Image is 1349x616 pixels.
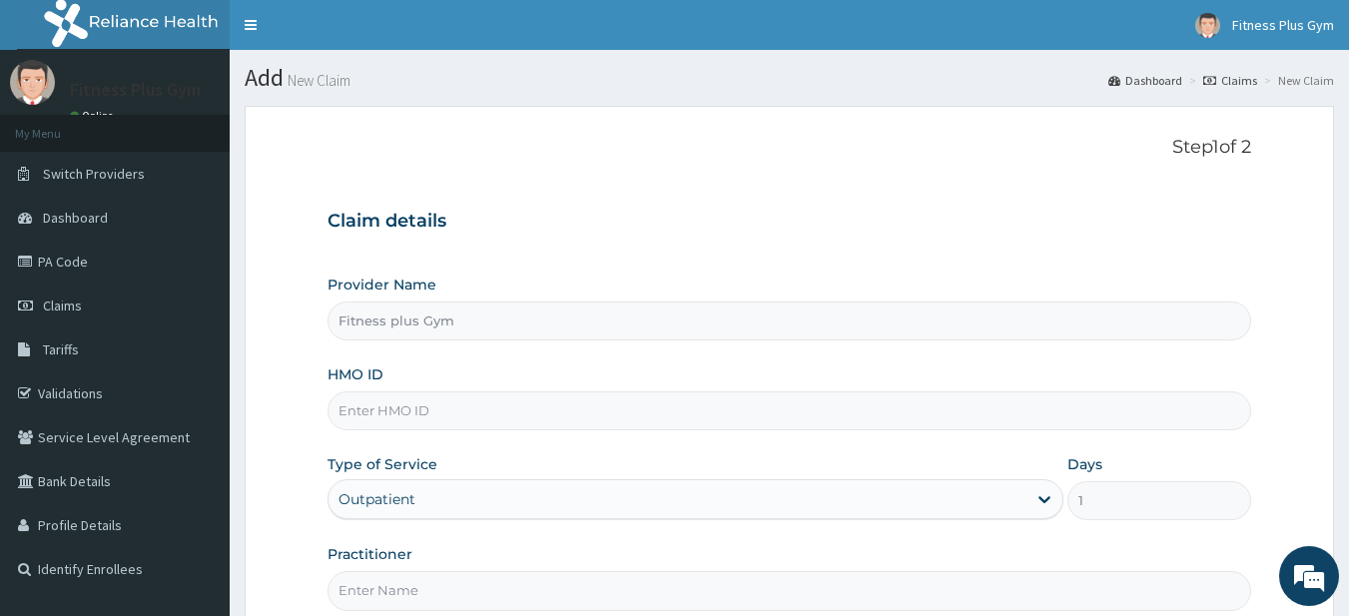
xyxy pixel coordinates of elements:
span: Switch Providers [43,165,145,183]
span: Dashboard [43,209,108,227]
span: Tariffs [43,340,79,358]
input: Enter Name [328,571,1252,610]
span: Claims [43,297,82,314]
h3: Claim details [328,211,1252,233]
p: Fitness Plus Gym [70,81,201,99]
span: Fitness Plus Gym [1232,16,1334,34]
a: Claims [1203,72,1257,89]
label: Type of Service [328,454,437,474]
img: User Image [10,60,55,105]
label: HMO ID [328,364,383,384]
h1: Add [245,65,1334,91]
a: Online [70,109,118,123]
input: Enter HMO ID [328,391,1252,430]
a: Dashboard [1108,72,1182,89]
li: New Claim [1259,72,1334,89]
label: Provider Name [328,275,436,295]
p: Step 1 of 2 [328,137,1252,159]
label: Days [1067,454,1102,474]
label: Practitioner [328,544,412,564]
img: User Image [1195,13,1220,38]
small: New Claim [284,73,350,88]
